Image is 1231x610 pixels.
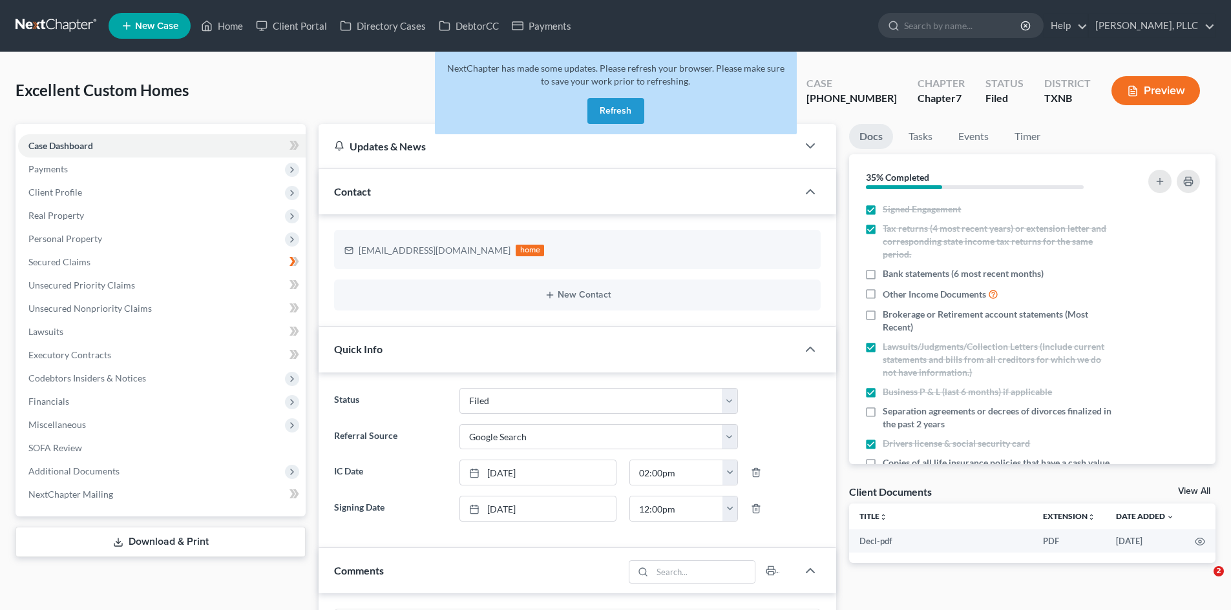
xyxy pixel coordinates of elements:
[28,396,69,407] span: Financials
[28,140,93,151] span: Case Dashboard
[630,496,723,521] input: -- : --
[1178,487,1210,496] a: View All
[334,185,371,198] span: Contact
[849,485,932,498] div: Client Documents
[432,14,505,37] a: DebtorCC
[328,460,452,485] label: IC Date
[883,203,961,216] span: Signed Engagement
[1088,513,1095,521] i: unfold_more
[18,274,306,297] a: Unsecured Priority Claims
[1004,124,1051,149] a: Timer
[859,511,887,521] a: Titleunfold_more
[1044,14,1088,37] a: Help
[1033,529,1106,553] td: PDF
[18,320,306,343] a: Lawsuits
[18,343,306,367] a: Executory Contracts
[985,76,1024,91] div: Status
[918,91,965,106] div: Chapter
[18,436,306,460] a: SOFA Review
[460,460,616,485] a: [DATE]
[328,424,452,450] label: Referral Source
[1187,566,1218,597] iframe: Intercom live chat
[849,529,1033,553] td: Decl-pdf
[28,442,82,453] span: SOFA Review
[28,465,120,476] span: Additional Documents
[28,187,82,198] span: Client Profile
[18,250,306,274] a: Secured Claims
[883,222,1113,261] span: Tax returns (4 most recent years) or extension letter and corresponding state income tax returns ...
[18,134,306,158] a: Case Dashboard
[28,163,68,174] span: Payments
[883,405,1113,431] span: Separation agreements or decrees of divorces finalized in the past 2 years
[1044,76,1091,91] div: District
[806,76,897,91] div: Case
[883,340,1113,379] span: Lawsuits/Judgments/Collection Letters (Include current statements and bills from all creditors fo...
[1106,529,1184,553] td: [DATE]
[460,496,616,521] a: [DATE]
[1116,511,1174,521] a: Date Added expand_more
[328,388,452,414] label: Status
[28,210,84,221] span: Real Property
[18,483,306,506] a: NextChapter Mailing
[653,561,755,583] input: Search...
[28,372,146,383] span: Codebtors Insiders & Notices
[587,98,644,124] button: Refresh
[1089,14,1215,37] a: [PERSON_NAME], PLLC
[883,288,986,301] span: Other Income Documents
[1043,511,1095,521] a: Extensionunfold_more
[28,233,102,244] span: Personal Property
[883,267,1044,280] span: Bank statements (6 most recent months)
[849,124,893,149] a: Docs
[334,564,384,576] span: Comments
[334,139,782,153] div: Updates & News
[985,91,1024,106] div: Filed
[28,349,111,360] span: Executory Contracts
[249,14,333,37] a: Client Portal
[328,496,452,522] label: Signing Date
[806,91,897,106] div: [PHONE_NUMBER]
[28,280,135,290] span: Unsecured Priority Claims
[883,385,1052,398] span: Business P & L (last 6 months) if applicable
[1214,566,1224,576] span: 2
[956,92,962,104] span: 7
[344,290,810,300] button: New Contact
[195,14,249,37] a: Home
[1166,513,1174,521] i: expand_more
[883,456,1113,482] span: Copies of all life insurance policies that have a cash value. (You do not need to include copies ...
[16,81,189,99] span: Excellent Custom Homes
[866,172,929,183] strong: 35% Completed
[879,513,887,521] i: unfold_more
[516,245,544,256] div: home
[359,244,510,257] div: [EMAIL_ADDRESS][DOMAIN_NAME]
[883,308,1113,334] span: Brokerage or Retirement account statements (Most Recent)
[1111,76,1200,105] button: Preview
[904,14,1022,37] input: Search by name...
[28,303,152,314] span: Unsecured Nonpriority Claims
[333,14,432,37] a: Directory Cases
[28,489,113,500] span: NextChapter Mailing
[918,76,965,91] div: Chapter
[28,256,90,267] span: Secured Claims
[630,460,723,485] input: -- : --
[447,63,784,86] span: NextChapter has made some updates. Please refresh your browser. Please make sure to save your wor...
[135,21,178,31] span: New Case
[28,419,86,430] span: Miscellaneous
[898,124,943,149] a: Tasks
[18,297,306,320] a: Unsecured Nonpriority Claims
[505,14,578,37] a: Payments
[948,124,999,149] a: Events
[1044,91,1091,106] div: TXNB
[28,326,63,337] span: Lawsuits
[334,343,383,355] span: Quick Info
[16,527,306,557] a: Download & Print
[883,437,1030,450] span: Drivers license & social security card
